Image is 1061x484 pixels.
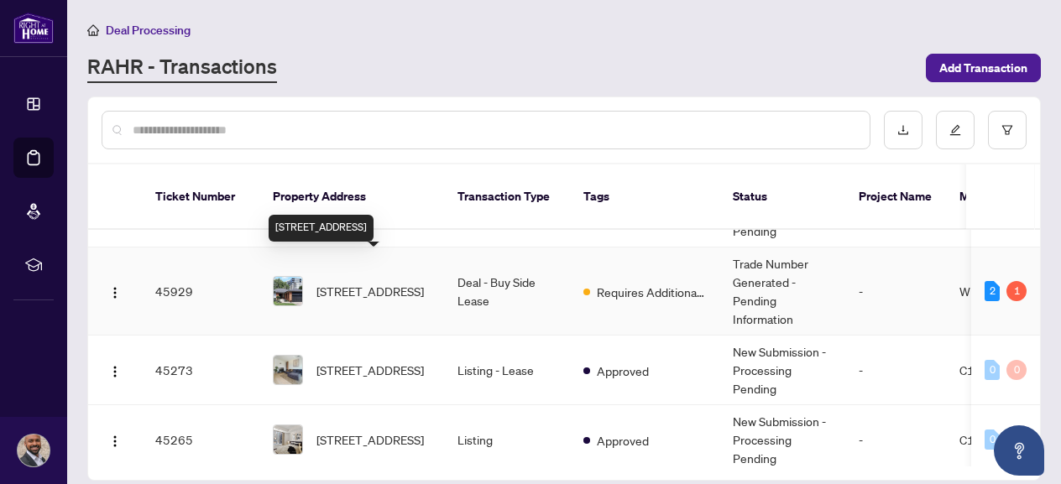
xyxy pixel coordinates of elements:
[444,405,570,475] td: Listing
[259,164,444,230] th: Property Address
[597,362,649,380] span: Approved
[108,286,122,299] img: Logo
[274,425,302,454] img: thumbnail-img
[87,24,99,36] span: home
[845,405,946,475] td: -
[1006,360,1027,380] div: 0
[142,405,259,475] td: 45265
[985,429,1000,450] div: 0
[570,164,719,230] th: Tags
[946,164,1047,230] th: MLS #
[444,247,570,336] td: Deal - Buy Side Lease
[845,336,946,405] td: -
[719,405,845,475] td: New Submission - Processing Pending
[845,164,946,230] th: Project Name
[1001,124,1013,136] span: filter
[142,164,259,230] th: Ticket Number
[108,435,122,448] img: Logo
[926,54,1041,82] button: Add Transaction
[316,361,424,379] span: [STREET_ADDRESS]
[316,282,424,300] span: [STREET_ADDRESS]
[102,356,128,383] button: Logo
[102,426,128,453] button: Logo
[274,356,302,384] img: thumbnail-img
[994,425,1044,476] button: Open asap
[959,284,1031,299] span: W12285635
[988,111,1027,149] button: filter
[719,336,845,405] td: New Submission - Processing Pending
[884,111,922,149] button: download
[142,336,259,405] td: 45273
[959,432,1027,447] span: C12259462
[444,336,570,405] td: Listing - Lease
[106,23,191,38] span: Deal Processing
[142,247,259,336] td: 45929
[444,164,570,230] th: Transaction Type
[959,362,1027,377] span: C12302262
[108,365,122,378] img: Logo
[985,360,1000,380] div: 0
[102,278,128,304] button: Logo
[87,53,277,83] a: RAHR - Transactions
[18,435,50,466] img: Profile Icon
[939,55,1027,81] span: Add Transaction
[719,247,845,336] td: Trade Number Generated - Pending Information
[13,13,54,44] img: logo
[1006,281,1027,301] div: 1
[845,247,946,336] td: -
[597,283,706,301] span: Requires Additional Docs
[719,164,845,230] th: Status
[936,111,975,149] button: edit
[274,277,302,305] img: thumbnail-img
[949,124,961,136] span: edit
[316,430,424,449] span: [STREET_ADDRESS]
[985,281,1000,301] div: 2
[269,215,374,242] div: [STREET_ADDRESS]
[597,431,649,450] span: Approved
[897,124,909,136] span: download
